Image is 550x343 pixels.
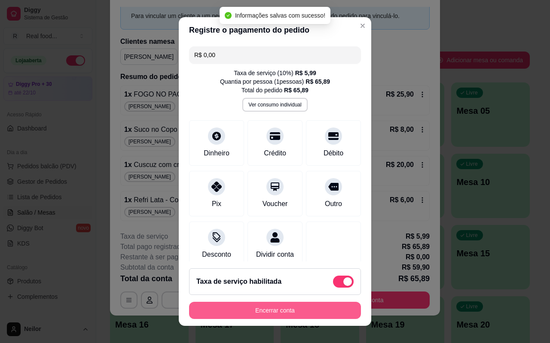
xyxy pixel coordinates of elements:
[324,148,343,158] div: Débito
[220,77,330,86] div: Quantia por pessoa ( 1 pessoas)
[235,12,325,19] span: Informações salvas com sucesso!
[179,17,371,43] header: Registre o pagamento do pedido
[234,69,316,77] div: Taxa de serviço ( 10 %)
[306,77,330,86] div: R$ 65,89
[194,46,356,64] input: Ex.: hambúrguer de cordeiro
[212,199,221,209] div: Pix
[225,12,232,19] span: check-circle
[204,148,229,158] div: Dinheiro
[189,302,361,319] button: Encerrar conta
[284,86,309,94] div: R$ 65,89
[241,86,309,94] div: Total do pedido
[325,199,342,209] div: Outro
[242,98,307,112] button: Ver consumo individual
[263,199,288,209] div: Voucher
[356,19,370,33] button: Close
[202,249,231,260] div: Desconto
[196,276,281,287] h2: Taxa de serviço habilitada
[264,148,286,158] div: Crédito
[295,69,316,77] div: R$ 5,99
[256,249,294,260] div: Dividir conta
